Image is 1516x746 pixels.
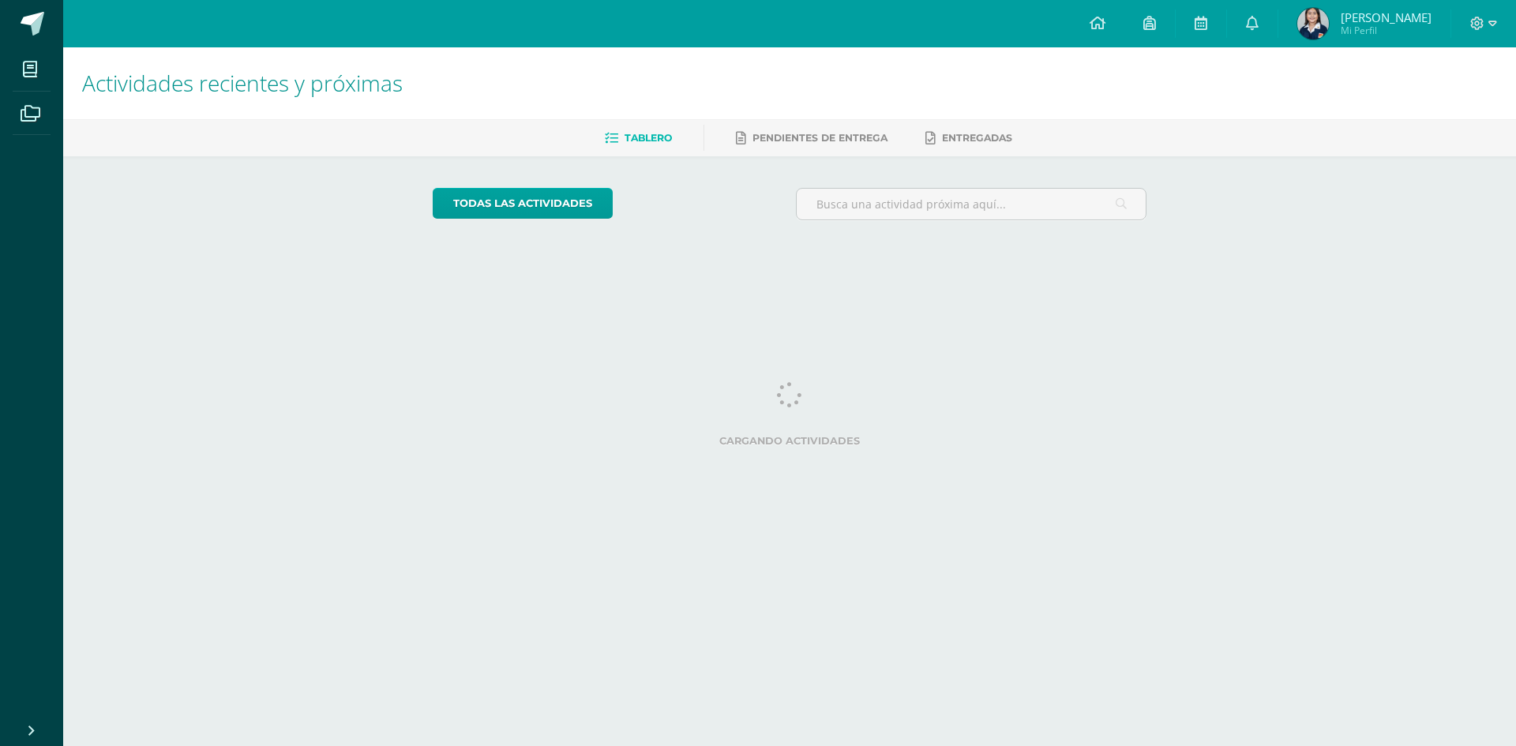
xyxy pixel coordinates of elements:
[82,68,403,98] span: Actividades recientes y próximas
[925,126,1012,151] a: Entregadas
[1341,9,1432,25] span: [PERSON_NAME]
[736,126,887,151] a: Pendientes de entrega
[797,189,1146,219] input: Busca una actividad próxima aquí...
[605,126,672,151] a: Tablero
[1297,8,1329,39] img: a4bea1155f187137d58a9b910a9fc6e2.png
[433,188,613,219] a: todas las Actividades
[625,132,672,144] span: Tablero
[752,132,887,144] span: Pendientes de entrega
[942,132,1012,144] span: Entregadas
[1341,24,1432,37] span: Mi Perfil
[433,435,1147,447] label: Cargando actividades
